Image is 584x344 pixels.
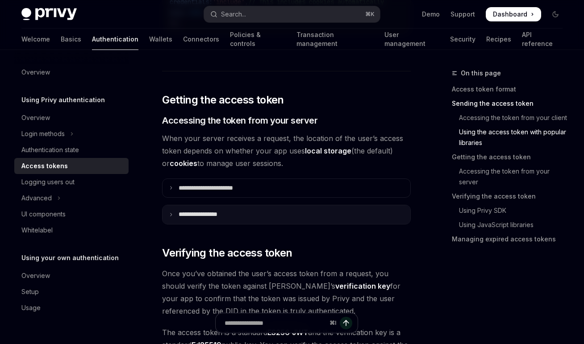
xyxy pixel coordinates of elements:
[522,29,563,50] a: API reference
[14,126,129,142] button: Toggle Login methods section
[225,313,326,333] input: Ask a question...
[452,203,570,218] a: Using Privy SDK
[21,270,50,281] div: Overview
[452,232,570,246] a: Managing expired access tokens
[162,132,411,170] span: When your server receives a request, the location of the user’s access token depends on whether y...
[548,7,563,21] button: Toggle dark mode
[335,282,390,290] strong: verification key
[486,29,511,50] a: Recipes
[452,150,570,164] a: Getting the access token
[61,29,81,50] a: Basics
[21,29,50,50] a: Welcome
[450,29,476,50] a: Security
[21,193,52,203] div: Advanced
[14,206,129,222] a: UI components
[21,128,65,139] div: Login methods
[204,6,380,22] button: Open search
[14,158,129,174] a: Access tokens
[452,189,570,203] a: Verifying the access token
[21,225,53,236] div: Whitelabel
[21,95,105,105] h5: Using Privy authentication
[296,29,374,50] a: Transaction management
[149,29,172,50] a: Wallets
[21,161,68,171] div: Access tokens
[422,10,440,19] a: Demo
[14,110,129,126] a: Overview
[14,190,129,206] button: Toggle Advanced section
[14,222,129,238] a: Whitelabel
[162,267,411,317] span: Once you’ve obtained the user’s access token from a request, you should verify the token against ...
[384,29,439,50] a: User management
[21,67,50,78] div: Overview
[452,164,570,189] a: Accessing the token from your server
[162,246,292,260] span: Verifying the access token
[21,209,66,220] div: UI components
[162,114,317,127] span: Accessing the token from your server
[21,112,50,123] div: Overview
[452,96,570,111] a: Sending the access token
[486,7,541,21] a: Dashboard
[92,29,138,50] a: Authentication
[305,146,351,155] strong: local storage
[452,82,570,96] a: Access token format
[452,125,570,150] a: Using the access token with popular libraries
[14,300,129,316] a: Usage
[452,218,570,232] a: Using JavaScript libraries
[365,11,375,18] span: ⌘ K
[452,111,570,125] a: Accessing the token from your client
[493,10,527,19] span: Dashboard
[21,286,39,297] div: Setup
[183,29,219,50] a: Connectors
[14,142,129,158] a: Authentication state
[461,68,501,79] span: On this page
[21,303,41,313] div: Usage
[14,268,129,284] a: Overview
[21,253,119,263] h5: Using your own authentication
[14,284,129,300] a: Setup
[170,159,197,168] strong: cookies
[21,177,75,187] div: Logging users out
[162,93,284,107] span: Getting the access token
[451,10,475,19] a: Support
[230,29,286,50] a: Policies & controls
[14,174,129,190] a: Logging users out
[221,9,246,20] div: Search...
[21,8,77,21] img: dark logo
[340,317,352,329] button: Send message
[14,64,129,80] a: Overview
[21,145,79,155] div: Authentication state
